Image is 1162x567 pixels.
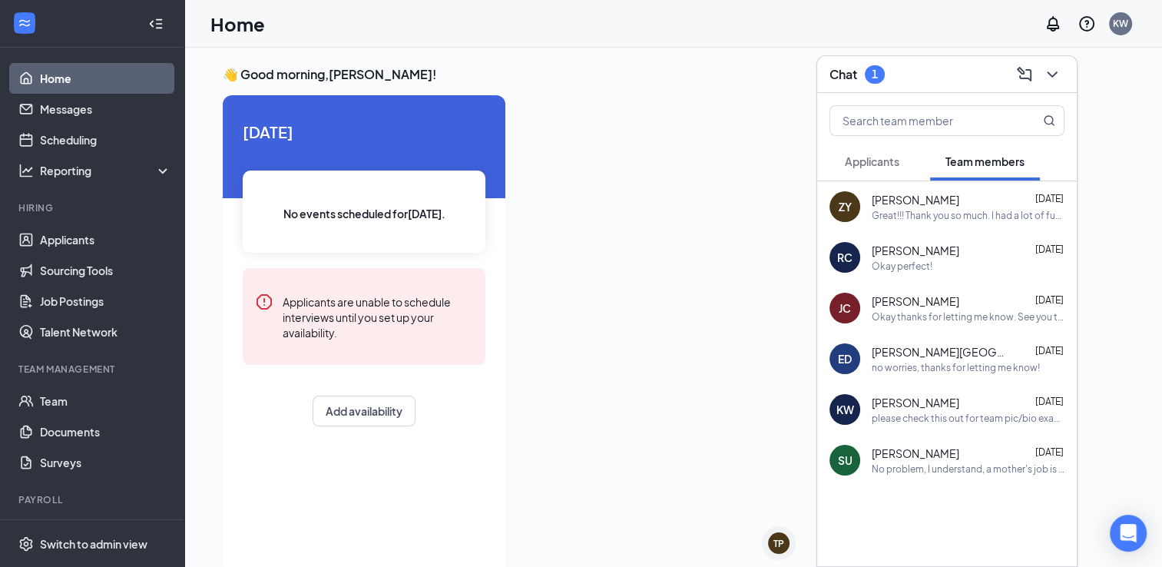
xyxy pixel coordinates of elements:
h3: 👋 Good morning, [PERSON_NAME] ! [223,66,1124,83]
div: Hiring [18,201,168,214]
div: No problem, I understand, a mother's job is never done. I believe the link does expire after a ce... [872,463,1064,476]
div: SU [838,453,852,468]
h3: Chat [829,66,857,83]
svg: ComposeMessage [1015,65,1034,84]
svg: Analysis [18,163,34,178]
div: Open Intercom Messenger [1110,515,1147,552]
div: Okay perfect! [872,260,932,273]
a: Home [40,63,171,94]
span: No events scheduled for [DATE] . [283,205,445,222]
button: ChevronDown [1040,62,1064,87]
span: [DATE] [1035,193,1064,204]
div: no worries, thanks for letting me know! [872,361,1040,374]
a: Documents [40,416,171,447]
span: [PERSON_NAME][GEOGRAPHIC_DATA] [872,344,1010,360]
span: [PERSON_NAME] [872,293,959,309]
svg: QuestionInfo [1078,15,1096,33]
span: [PERSON_NAME] [872,192,959,207]
svg: WorkstreamLogo [17,15,32,31]
div: ED [838,351,852,366]
div: Team Management [18,363,168,376]
div: Okay thanks for letting me know. See you then. [872,310,1064,323]
button: Add availability [313,396,415,426]
span: Applicants [845,154,899,168]
input: Search team member [830,106,1012,135]
a: Surveys [40,447,171,478]
a: Job Postings [40,286,171,317]
div: 1 [872,68,878,81]
a: Messages [40,94,171,124]
a: Talent Network [40,317,171,347]
a: Applicants [40,224,171,255]
span: [PERSON_NAME] [872,243,959,258]
svg: ChevronDown [1043,65,1061,84]
span: [DATE] [1035,294,1064,306]
div: Switch to admin view [40,536,147,552]
a: Team [40,386,171,416]
div: ZY [839,199,852,214]
div: Great!!! Thank you so much. I had a lot of fun teaching math. Wish everyone the best, especially ... [872,209,1064,222]
a: Scheduling [40,124,171,155]
span: [DATE] [1035,396,1064,407]
div: TP [773,537,784,550]
span: [PERSON_NAME] [872,446,959,461]
span: [DATE] [243,120,485,144]
svg: Collapse [148,16,164,31]
a: Sourcing Tools [40,255,171,286]
div: KW [836,402,854,417]
div: please check this out for team pic/bio example - [URL][DOMAIN_NAME] [872,412,1064,425]
div: JC [839,300,851,316]
div: Reporting [40,163,172,178]
svg: Notifications [1044,15,1062,33]
a: Payroll [40,516,171,547]
svg: Error [255,293,273,311]
div: RC [837,250,852,265]
span: [DATE] [1035,345,1064,356]
svg: MagnifyingGlass [1043,114,1055,127]
div: Applicants are unable to schedule interviews until you set up your availability. [283,293,473,340]
span: [PERSON_NAME] [872,395,959,410]
span: Team members [945,154,1025,168]
span: [DATE] [1035,244,1064,255]
div: KW [1113,17,1128,30]
span: [DATE] [1035,446,1064,458]
h1: Home [210,11,265,37]
button: ComposeMessage [1012,62,1037,87]
svg: Settings [18,536,34,552]
div: Payroll [18,493,168,506]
